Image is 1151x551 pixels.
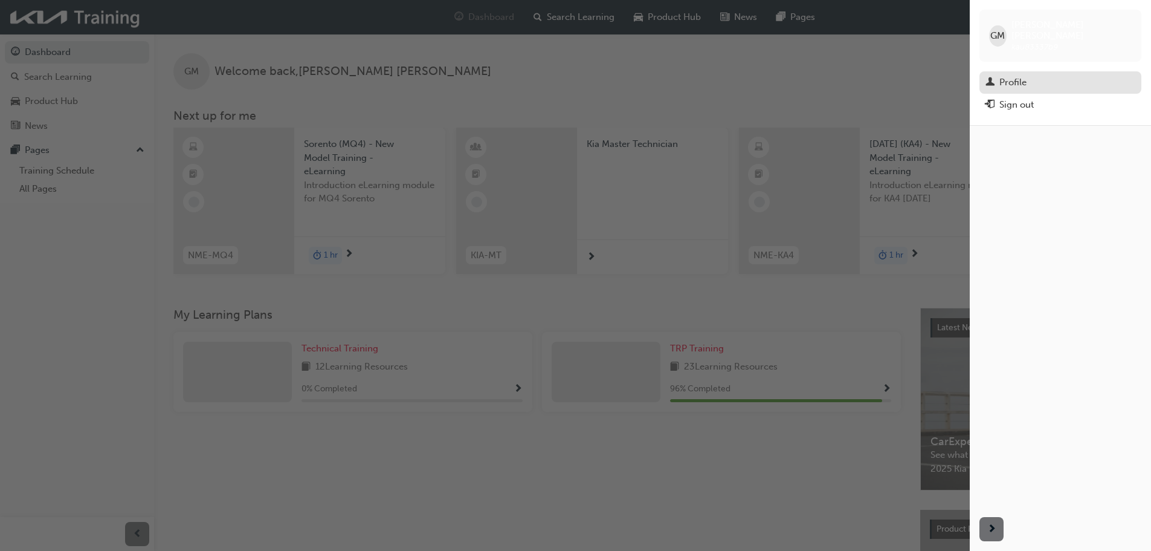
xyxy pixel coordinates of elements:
span: kau83337b9 [1011,42,1058,52]
div: Profile [999,76,1027,90]
span: next-icon [987,522,996,537]
span: exit-icon [985,100,995,111]
div: Sign out [999,98,1034,112]
a: Profile [979,71,1141,94]
span: GM [990,29,1005,43]
button: Sign out [979,94,1141,116]
span: man-icon [985,77,995,88]
span: [PERSON_NAME] [PERSON_NAME] [1011,19,1132,41]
